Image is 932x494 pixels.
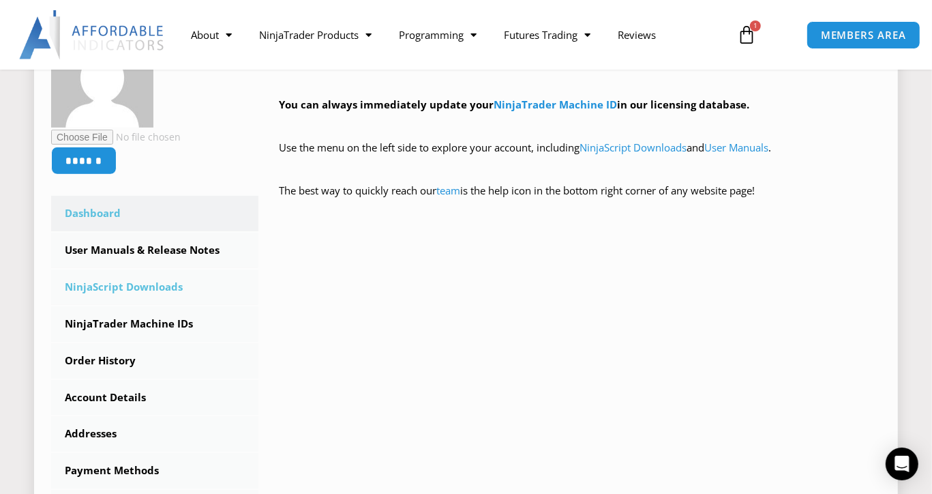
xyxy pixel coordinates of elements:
a: About [177,19,245,50]
a: 1 [717,15,777,55]
a: Account Details [51,380,258,416]
nav: Menu [177,19,727,50]
a: NinjaTrader Machine ID [494,98,617,111]
a: Dashboard [51,196,258,231]
a: Addresses [51,416,258,452]
span: 1 [750,20,761,31]
a: NinjaScript Downloads [580,141,687,154]
div: Hey ! Welcome to the Members Area. Thank you for being a valuable customer! [279,31,881,220]
a: Reviews [604,19,670,50]
a: NinjaTrader Products [245,19,385,50]
a: NinjaScript Downloads [51,270,258,305]
a: User Manuals & Release Notes [51,233,258,268]
div: Open Intercom Messenger [886,448,918,480]
img: LogoAI | Affordable Indicators – NinjaTrader [19,10,166,59]
a: MEMBERS AREA [807,21,920,49]
a: Programming [385,19,490,50]
a: Futures Trading [490,19,604,50]
span: MEMBERS AREA [821,30,906,40]
a: team [436,184,460,197]
p: Use the menu on the left side to explore your account, including and . [279,139,881,177]
img: 69db12f0b1c1ff2c1116ca113affd174943a56781548ab75b44f0d3632942425 [51,25,153,128]
a: User Manuals [704,141,768,154]
a: NinjaTrader Machine IDs [51,306,258,342]
strong: You can always immediately update your in our licensing database. [279,98,749,111]
a: Order History [51,343,258,379]
p: The best way to quickly reach our is the help icon in the bottom right corner of any website page! [279,181,881,220]
a: Payment Methods [51,453,258,489]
